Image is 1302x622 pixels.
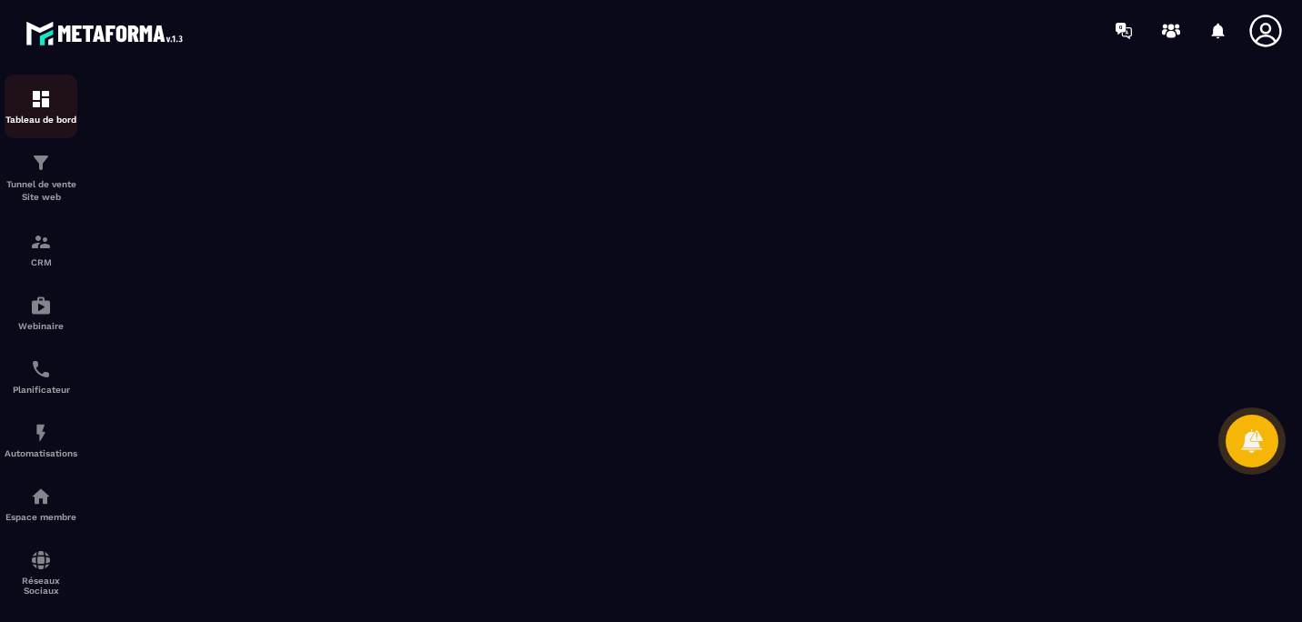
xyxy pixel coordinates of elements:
[5,448,77,458] p: Automatisations
[30,549,52,571] img: social-network
[5,472,77,536] a: automationsautomationsEspace membre
[25,16,189,50] img: logo
[30,358,52,380] img: scheduler
[5,385,77,395] p: Planificateur
[30,88,52,110] img: formation
[5,536,77,609] a: social-networksocial-networkRéseaux Sociaux
[30,422,52,444] img: automations
[5,257,77,267] p: CRM
[5,576,77,596] p: Réseaux Sociaux
[5,345,77,408] a: schedulerschedulerPlanificateur
[5,408,77,472] a: automationsautomationsAutomatisations
[30,152,52,174] img: formation
[5,115,77,125] p: Tableau de bord
[5,321,77,331] p: Webinaire
[5,138,77,217] a: formationformationTunnel de vente Site web
[5,75,77,138] a: formationformationTableau de bord
[5,178,77,204] p: Tunnel de vente Site web
[30,486,52,507] img: automations
[5,217,77,281] a: formationformationCRM
[5,281,77,345] a: automationsautomationsWebinaire
[30,231,52,253] img: formation
[30,295,52,316] img: automations
[5,512,77,522] p: Espace membre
